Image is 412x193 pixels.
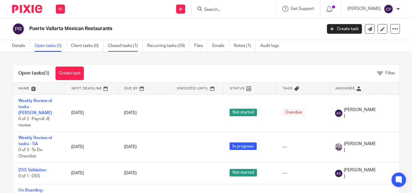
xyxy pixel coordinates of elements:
[344,107,376,119] span: [PERSON_NAME]
[34,40,66,52] a: Open tasks (5)
[335,170,342,177] img: svg%3E
[12,23,25,35] img: svg%3E
[124,171,137,176] span: [DATE]
[384,4,393,14] img: svg%3E
[282,109,305,116] span: Overdue
[230,142,257,150] span: In progress
[65,163,118,184] td: [DATE]
[147,40,190,52] a: Recurring tasks (59)
[18,136,52,146] a: Weekly Review of tasks - SA
[234,40,256,52] a: Notes (1)
[282,170,323,176] div: ---
[347,6,381,12] p: [PERSON_NAME]
[18,148,42,158] span: 0 of 3 · To Do Checklist
[18,168,46,172] a: DSS Validation
[291,7,314,11] span: Get Support
[55,67,84,80] a: Create task
[230,87,245,90] span: Status
[194,40,208,52] a: Files
[71,40,103,52] a: Client tasks (0)
[18,99,52,115] a: Weekly Review of tasks - [PERSON_NAME]
[44,71,49,76] span: (5)
[327,24,362,34] a: Create task
[212,40,229,52] a: Emails
[124,111,137,115] span: [DATE]
[344,167,376,179] span: [PERSON_NAME]
[177,87,209,90] span: Snoozed Until
[283,87,293,90] span: Tags
[335,143,342,151] img: ProfilePhoto.JPG
[282,144,323,150] div: ---
[344,141,376,153] span: [PERSON_NAME]
[204,7,258,13] input: Search
[12,5,42,13] img: Pixie
[230,109,257,116] span: Not started
[18,174,40,179] span: 0 of 1 · DSS
[65,132,118,163] td: [DATE]
[124,145,137,149] span: [DATE]
[108,40,143,52] a: Closed tasks (1)
[230,169,257,176] span: Not started
[385,71,395,75] span: Filter
[335,110,342,117] img: svg%3E
[260,40,284,52] a: Audit logs
[65,95,118,132] td: [DATE]
[18,117,50,128] span: 0 of 2 · Payroll JE review
[18,70,49,76] h1: Open tasks
[12,40,30,52] a: Details
[29,26,260,32] h2: Puerto Vallarta Mexican Restaurants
